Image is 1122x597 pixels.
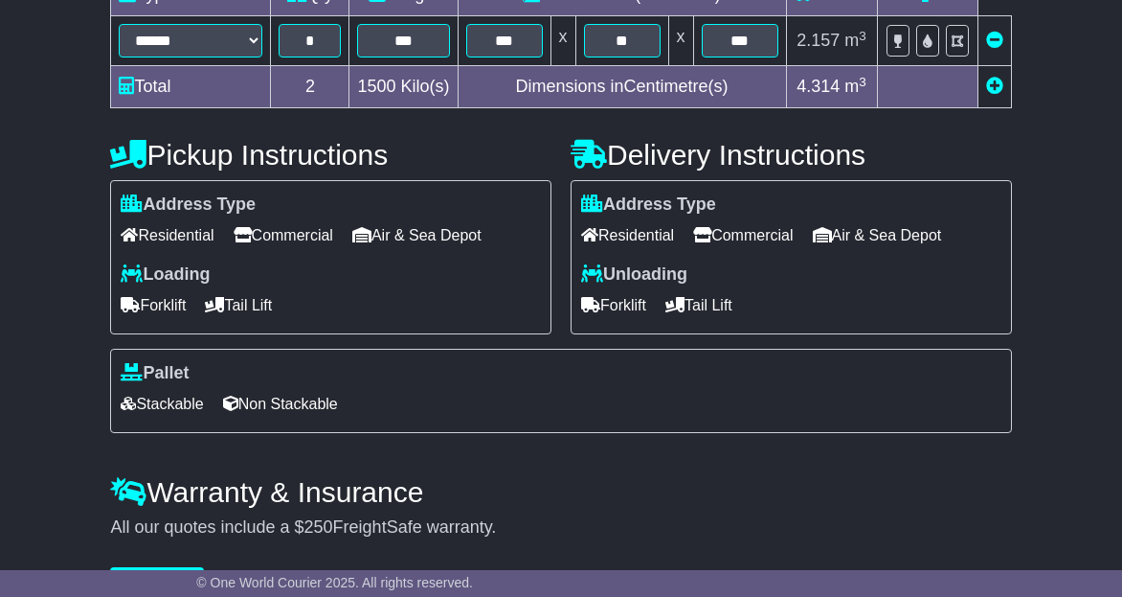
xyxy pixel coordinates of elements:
[581,290,646,320] span: Forklift
[121,389,203,419] span: Stackable
[797,31,840,50] span: 2.157
[352,220,482,250] span: Air & Sea Depot
[121,290,186,320] span: Forklift
[121,363,189,384] label: Pallet
[234,220,333,250] span: Commercial
[111,66,271,108] td: Total
[571,139,1012,171] h4: Delivery Instructions
[581,220,674,250] span: Residential
[205,290,272,320] span: Tail Lift
[986,31,1003,50] a: Remove this item
[304,517,333,537] span: 250
[349,66,458,108] td: Kilo(s)
[121,264,210,286] label: Loading
[665,290,732,320] span: Tail Lift
[110,139,551,171] h4: Pickup Instructions
[121,195,256,216] label: Address Type
[844,77,866,96] span: m
[844,31,866,50] span: m
[813,220,942,250] span: Air & Sea Depot
[550,16,575,66] td: x
[110,517,1011,539] div: All our quotes include a $ FreightSafe warranty.
[110,476,1011,508] h4: Warranty & Insurance
[859,29,866,43] sup: 3
[196,575,473,590] span: © One World Courier 2025. All rights reserved.
[223,389,338,419] span: Non Stackable
[668,16,693,66] td: x
[271,66,349,108] td: 2
[458,66,786,108] td: Dimensions in Centimetre(s)
[357,77,395,96] span: 1500
[859,75,866,89] sup: 3
[121,220,213,250] span: Residential
[797,77,840,96] span: 4.314
[581,264,687,286] label: Unloading
[986,77,1003,96] a: Add new item
[581,195,716,216] label: Address Type
[693,220,793,250] span: Commercial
